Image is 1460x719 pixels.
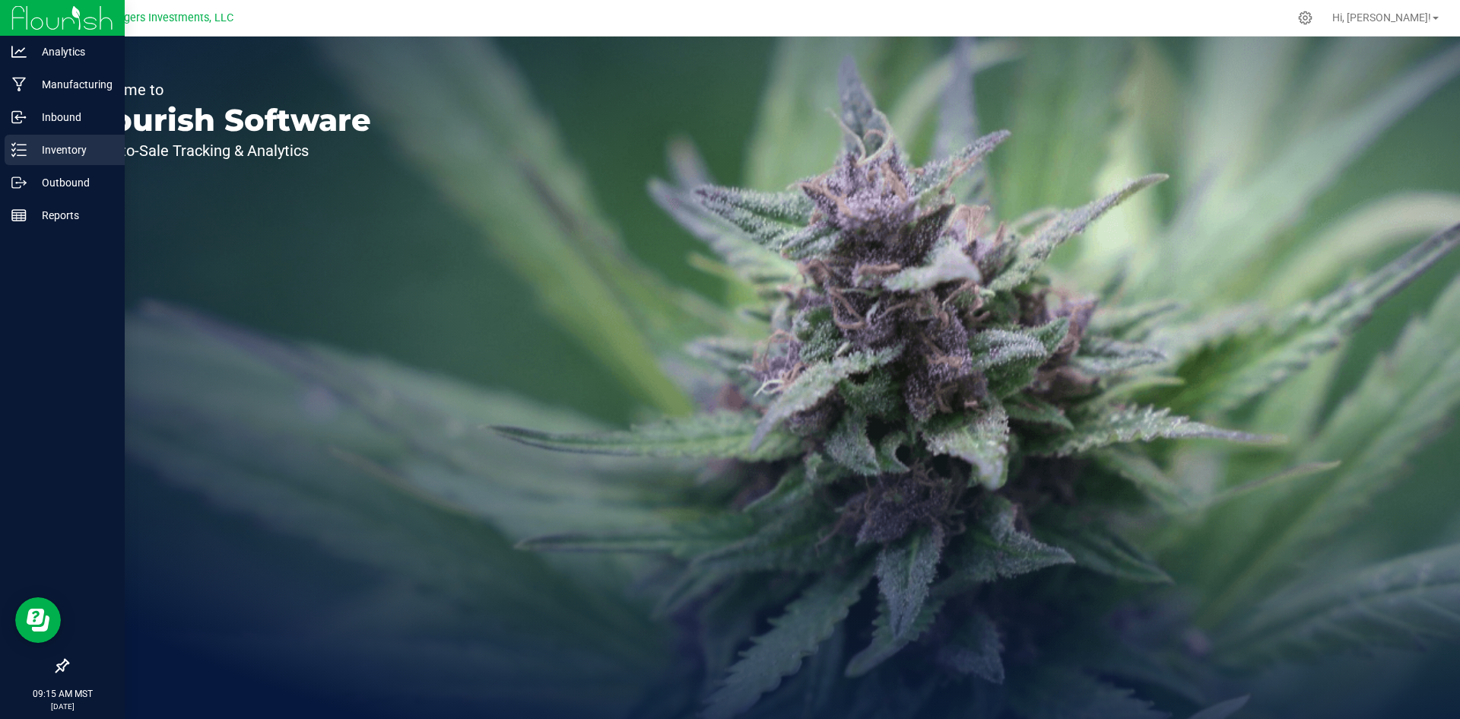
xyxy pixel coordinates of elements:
[11,44,27,59] inline-svg: Analytics
[27,75,118,94] p: Manufacturing
[27,141,118,159] p: Inventory
[7,687,118,701] p: 09:15 AM MST
[27,43,118,61] p: Analytics
[15,597,61,643] iframe: Resource center
[27,206,118,224] p: Reports
[82,82,371,97] p: Welcome to
[11,208,27,223] inline-svg: Reports
[11,77,27,92] inline-svg: Manufacturing
[7,701,118,712] p: [DATE]
[11,142,27,157] inline-svg: Inventory
[82,143,371,158] p: Seed-to-Sale Tracking & Analytics
[77,11,233,24] span: Life Changers Investments, LLC
[11,110,27,125] inline-svg: Inbound
[11,175,27,190] inline-svg: Outbound
[27,173,118,192] p: Outbound
[1332,11,1431,24] span: Hi, [PERSON_NAME]!
[82,105,371,135] p: Flourish Software
[1296,11,1315,25] div: Manage settings
[27,108,118,126] p: Inbound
